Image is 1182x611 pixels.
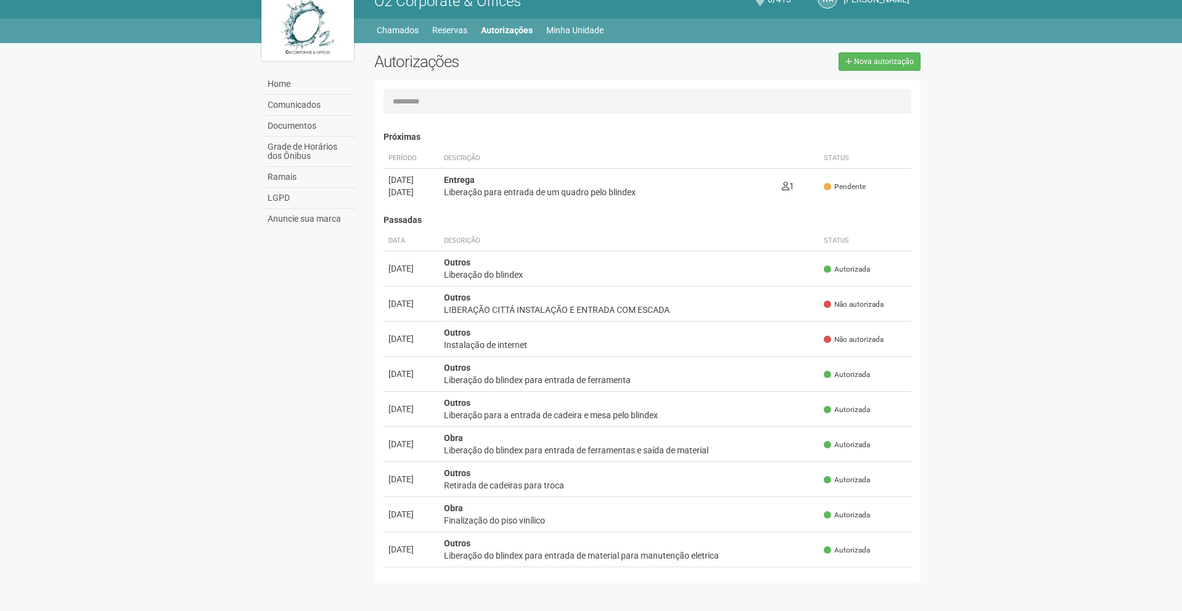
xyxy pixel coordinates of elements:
[824,299,884,310] span: Não autorizada
[388,368,434,380] div: [DATE]
[839,52,921,71] a: Nova autorização
[819,148,911,169] th: Status
[824,545,870,556] span: Autorizada
[265,209,356,229] a: Anuncie sua marca
[439,231,819,251] th: Descrição
[265,188,356,209] a: LGPD
[444,304,815,316] div: LIBERAÇÃO CITTÁ INSTALAÇÃO E ENTRADA COM ESCADA
[265,95,356,116] a: Comunicados
[546,22,604,39] a: Minha Unidade
[824,370,870,380] span: Autorizada
[388,438,434,450] div: [DATE]
[444,257,470,267] strong: Outros
[444,175,475,185] strong: Entrega
[444,398,470,408] strong: Outros
[444,479,815,492] div: Retirada de cadeiras para troca
[444,573,478,583] strong: Limpeza
[265,137,356,167] a: Grade de Horários dos Ônibus
[388,174,434,186] div: [DATE]
[384,231,439,251] th: Data
[388,186,434,198] div: [DATE]
[444,514,815,527] div: Finalização do piso vinílico
[481,22,533,39] a: Autorizações
[444,328,470,338] strong: Outros
[444,468,470,478] strong: Outros
[388,333,434,345] div: [DATE]
[388,262,434,275] div: [DATE]
[384,216,912,225] h4: Passadas
[384,148,439,169] th: Período
[444,186,772,198] div: Liberação para entrada de um quadro pelo blindex
[444,293,470,302] strong: Outros
[265,116,356,137] a: Documentos
[444,549,815,562] div: Liberação do blindex para entrada de material para manutenção eletrica
[439,148,777,169] th: Descrição
[824,440,870,450] span: Autorizada
[824,475,870,485] span: Autorizada
[444,409,815,421] div: Liberação para a entrada de cadeira e mesa pelo blindex
[265,74,356,95] a: Home
[824,182,866,192] span: Pendente
[265,167,356,188] a: Ramais
[374,52,638,71] h2: Autorizações
[444,363,470,373] strong: Outros
[444,503,463,513] strong: Obra
[444,444,815,456] div: Liberação do blindex para entrada de ferramentas e saída de material
[444,433,463,443] strong: Obra
[824,334,884,345] span: Não autorizada
[854,57,914,66] span: Nova autorização
[388,543,434,556] div: [DATE]
[432,22,467,39] a: Reservas
[824,264,870,275] span: Autorizada
[377,22,419,39] a: Chamados
[444,374,815,386] div: Liberação do blindex para entrada de ferramenta
[388,403,434,415] div: [DATE]
[388,473,434,485] div: [DATE]
[388,297,434,310] div: [DATE]
[824,405,870,415] span: Autorizada
[384,132,912,142] h4: Próximas
[819,231,911,251] th: Status
[824,510,870,520] span: Autorizada
[388,508,434,520] div: [DATE]
[444,538,470,548] strong: Outros
[444,339,815,351] div: Instalação de internet
[444,269,815,281] div: Liberação do blindex
[782,181,794,191] span: 1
